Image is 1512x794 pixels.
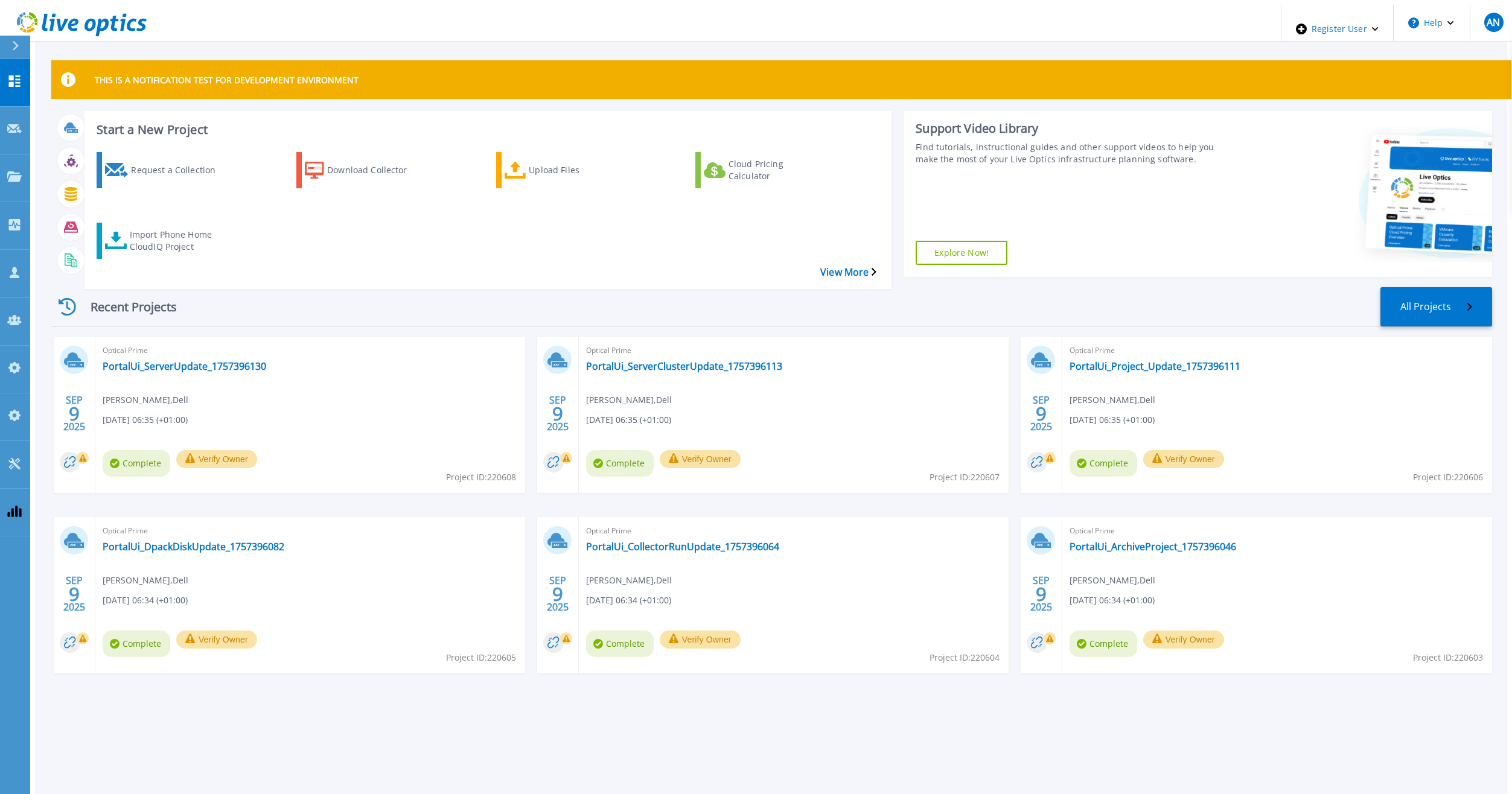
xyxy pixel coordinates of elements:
[586,450,654,477] span: Complete
[51,292,196,322] div: Recent Projects
[103,541,284,553] a: PortalUi_DpackDiskUpdate_1757396082
[552,589,563,599] span: 9
[1380,287,1492,326] a: All Projects
[1070,594,1155,607] span: [DATE] 06:34 (+01:00)
[1413,471,1483,484] span: Project ID: 220606
[930,651,1000,664] span: Project ID: 220604
[97,152,243,188] a: Request a Collection
[586,630,654,657] span: Complete
[1281,5,1393,53] div: Register User
[69,408,80,419] span: 9
[586,594,671,607] span: [DATE] 06:34 (+01:00)
[327,155,424,185] div: Download Collector
[130,226,226,256] div: Import Phone Home CloudIQ Project
[446,651,516,664] span: Project ID: 220605
[586,524,1001,538] span: Optical Prime
[586,541,779,553] a: PortalUi_CollectorRunUpdate_1757396064
[660,450,741,468] button: Verify Owner
[1070,393,1155,407] span: [PERSON_NAME] , Dell
[1070,450,1137,477] span: Complete
[1070,413,1155,427] span: [DATE] 06:35 (+01:00)
[1036,408,1047,419] span: 9
[176,450,257,468] button: Verify Owner
[916,141,1219,165] div: Find tutorials, instructional guides and other support videos to help you make the most of your L...
[529,155,625,185] div: Upload Files
[820,267,876,278] a: View More
[586,413,671,427] span: [DATE] 06:35 (+01:00)
[1143,450,1224,468] button: Verify Owner
[1030,392,1053,436] div: SEP 2025
[1070,574,1155,587] span: [PERSON_NAME] , Dell
[695,152,841,188] a: Cloud Pricing Calculator
[63,392,86,436] div: SEP 2025
[176,630,257,649] button: Verify Owner
[1487,17,1500,27] span: AN
[103,450,170,477] span: Complete
[930,471,1000,484] span: Project ID: 220607
[446,471,516,484] span: Project ID: 220608
[586,574,672,587] span: [PERSON_NAME] , Dell
[729,155,825,185] div: Cloud Pricing Calculator
[1143,630,1224,649] button: Verify Owner
[103,524,518,538] span: Optical Prime
[586,393,672,407] span: [PERSON_NAME] , Dell
[660,630,741,649] button: Verify Owner
[1070,524,1485,538] span: Optical Prime
[1413,651,1483,664] span: Project ID: 220603
[103,413,188,427] span: [DATE] 06:35 (+01:00)
[1070,541,1236,553] a: PortalUi_ArchiveProject_1757396046
[103,344,518,357] span: Optical Prime
[1070,344,1485,357] span: Optical Prime
[296,152,442,188] a: Download Collector
[1070,630,1137,657] span: Complete
[63,572,86,616] div: SEP 2025
[103,630,170,657] span: Complete
[586,344,1001,357] span: Optical Prime
[552,408,563,419] span: 9
[916,121,1219,136] div: Support Video Library
[1070,360,1240,372] a: PortalUi_Project_Update_1757396111
[103,360,266,372] a: PortalUi_ServerUpdate_1757396130
[1030,572,1053,616] div: SEP 2025
[546,572,569,616] div: SEP 2025
[546,392,569,436] div: SEP 2025
[103,393,188,407] span: [PERSON_NAME] , Dell
[916,241,1007,265] a: Explore Now!
[95,74,359,86] p: THIS IS A NOTIFICATION TEST FOR DEVELOPMENT ENVIRONMENT
[97,123,876,136] h3: Start a New Project
[103,574,188,587] span: [PERSON_NAME] , Dell
[1036,589,1047,599] span: 9
[496,152,642,188] a: Upload Files
[69,589,80,599] span: 9
[586,360,782,372] a: PortalUi_ServerClusterUpdate_1757396113
[131,155,228,185] div: Request a Collection
[103,594,188,607] span: [DATE] 06:34 (+01:00)
[1394,5,1469,41] button: Help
